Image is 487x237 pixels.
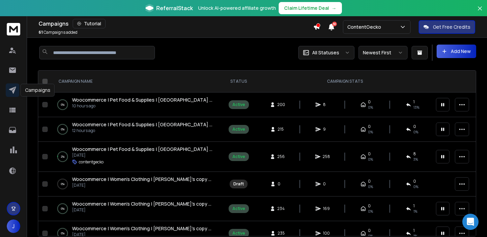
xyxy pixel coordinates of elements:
[50,172,219,196] td: 0%Woocommerce | Women's Clothing | [PERSON_NAME]'s copy V4 | [GEOGRAPHIC_DATA] | [DATE][DATE]
[232,102,245,107] div: Active
[278,231,285,236] span: 235
[358,46,408,59] button: Newest First
[7,219,20,233] button: J
[156,4,193,12] span: ReferralStack
[72,183,213,188] p: [DATE]
[368,179,371,184] span: 0
[368,151,371,157] span: 0
[72,225,287,232] span: Woocommerce | Women's Clothing | [PERSON_NAME]'s copy v2 | [GEOGRAPHIC_DATA] | [DATE]
[368,209,373,214] span: 0%
[198,5,276,11] p: Unlock AI-powered affiliate growth
[323,231,330,236] span: 100
[79,159,103,165] p: contentgecko
[278,127,284,132] span: 215
[279,2,342,14] button: Claim Lifetime Deal→
[233,181,244,187] div: Draft
[413,228,415,233] span: 1
[413,151,416,157] span: 8
[419,20,475,34] button: Get Free Credits
[50,142,219,172] td: 2%Woocommerce | Pet Food & Supplies | [GEOGRAPHIC_DATA] | Eerik's unhinged, shorter | [DATE][DATE...
[232,206,245,211] div: Active
[72,146,287,152] span: Woocommerce | Pet Food & Supplies | [GEOGRAPHIC_DATA] | Eerik's unhinged, shorter | [DATE]
[61,153,65,160] p: 2 %
[72,103,213,109] p: 10 hours ago
[413,124,416,129] span: 0
[278,181,284,187] span: 0
[368,157,373,162] span: 0%
[72,146,213,153] a: Woocommerce | Pet Food & Supplies | [GEOGRAPHIC_DATA] | Eerik's unhinged, shorter | [DATE]
[413,203,415,209] span: 1
[433,24,470,30] p: Get Free Credits
[72,97,213,103] a: Woocommerce | Pet Food & Supplies | [GEOGRAPHIC_DATA] | [PERSON_NAME]'s unhinged, Erki v2 | [DATE]
[50,196,219,221] td: 0%Woocommerce | Women's Clothing | [PERSON_NAME]'s copy v3 | [GEOGRAPHIC_DATA] | [DATE][DATE]
[413,179,416,184] span: 0
[39,19,313,28] div: Campaigns
[332,5,337,11] span: →
[61,181,65,187] p: 0 %
[332,22,337,26] span: 50
[277,102,285,107] span: 200
[323,154,330,159] span: 258
[72,128,213,133] p: 12 hours ago
[368,105,373,110] span: 0%
[368,99,371,105] span: 0
[368,129,373,135] span: 0%
[219,71,258,93] th: STATUS
[462,214,479,230] div: Open Intercom Messenger
[347,24,384,30] p: ContentGecko
[368,228,371,233] span: 0
[413,184,418,189] span: 0%
[72,97,311,103] span: Woocommerce | Pet Food & Supplies | [GEOGRAPHIC_DATA] | [PERSON_NAME]'s unhinged, Erki v2 | [DATE]
[50,71,219,93] th: CAMPAIGN NAME
[72,153,213,158] p: [DATE]
[50,117,219,142] td: 0%Woocommerce | Pet Food & Supplies | [GEOGRAPHIC_DATA] | Eerik's unhinged, Erki v1 | [DATE]12 ho...
[368,203,371,209] span: 0
[277,206,285,211] span: 234
[476,4,484,20] button: Close banner
[72,201,213,207] a: Woocommerce | Women's Clothing | [PERSON_NAME]'s copy v3 | [GEOGRAPHIC_DATA] | [DATE]
[232,231,245,236] div: Active
[232,127,245,132] div: Active
[368,124,371,129] span: 0
[39,29,43,35] span: 61
[72,225,213,232] a: Woocommerce | Women's Clothing | [PERSON_NAME]'s copy v2 | [GEOGRAPHIC_DATA] | [DATE]
[323,181,330,187] span: 0
[232,154,245,159] div: Active
[413,209,417,214] span: 1 %
[323,206,330,211] span: 169
[61,126,65,133] p: 0 %
[413,129,418,135] span: 0 %
[323,127,330,132] span: 9
[277,154,285,159] span: 256
[21,84,55,97] div: Campaigns
[72,121,283,128] span: Woocommerce | Pet Food & Supplies | [GEOGRAPHIC_DATA] | Eerik's unhinged, Erki v1 | [DATE]
[312,49,339,56] p: All Statuses
[72,176,213,183] a: Woocommerce | Women's Clothing | [PERSON_NAME]'s copy V4 | [GEOGRAPHIC_DATA] | [DATE]
[73,19,106,28] button: Tutorial
[61,205,65,212] p: 0 %
[61,230,65,237] p: 0 %
[72,176,287,182] span: Woocommerce | Women's Clothing | [PERSON_NAME]'s copy V4 | [GEOGRAPHIC_DATA] | [DATE]
[50,93,219,117] td: 0%Woocommerce | Pet Food & Supplies | [GEOGRAPHIC_DATA] | [PERSON_NAME]'s unhinged, Erki v2 | [DA...
[413,99,415,105] span: 1
[72,121,213,128] a: Woocommerce | Pet Food & Supplies | [GEOGRAPHIC_DATA] | Eerik's unhinged, Erki v1 | [DATE]
[368,184,373,189] span: 0%
[61,101,65,108] p: 0 %
[323,102,330,107] span: 8
[258,71,432,93] th: CAMPAIGN STATS
[39,30,77,35] p: Campaigns added
[72,201,287,207] span: Woocommerce | Women's Clothing | [PERSON_NAME]'s copy v3 | [GEOGRAPHIC_DATA] | [DATE]
[413,105,419,110] span: 13 %
[72,207,213,213] p: [DATE]
[413,157,418,162] span: 3 %
[437,45,476,58] button: Add New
